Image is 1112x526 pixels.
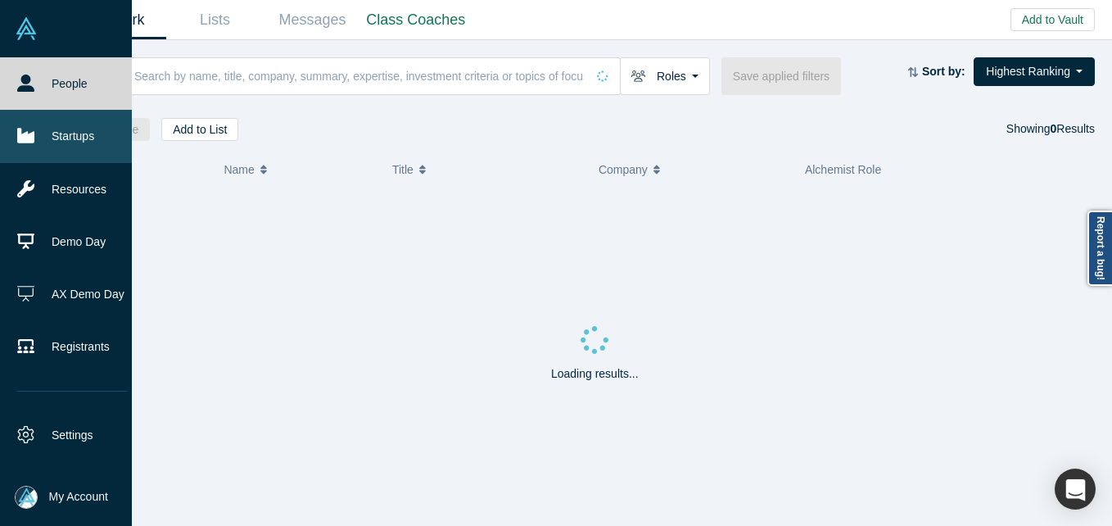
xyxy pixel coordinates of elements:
button: My Account [15,486,108,509]
span: Alchemist Role [805,163,881,176]
p: Loading results... [551,365,639,383]
button: Roles [620,57,710,95]
button: Highest Ranking [974,57,1095,86]
strong: 0 [1051,122,1057,135]
a: Report a bug! [1087,211,1112,286]
span: Name [224,152,254,187]
a: Lists [166,1,264,39]
a: Class Coaches [361,1,471,39]
span: Results [1051,122,1095,135]
button: Company [599,152,788,187]
div: Showing [1006,118,1095,141]
span: Title [392,152,414,187]
span: My Account [49,488,108,506]
strong: Sort by: [922,65,965,78]
button: Add to Vault [1010,8,1095,31]
button: Add to List [161,118,238,141]
button: Name [224,152,375,187]
button: Title [392,152,581,187]
input: Search by name, title, company, summary, expertise, investment criteria or topics of focus [133,57,585,95]
img: Alchemist Vault Logo [15,17,38,40]
img: Mia Scott's Account [15,486,38,509]
button: Save applied filters [721,57,841,95]
a: Messages [264,1,361,39]
span: Company [599,152,648,187]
